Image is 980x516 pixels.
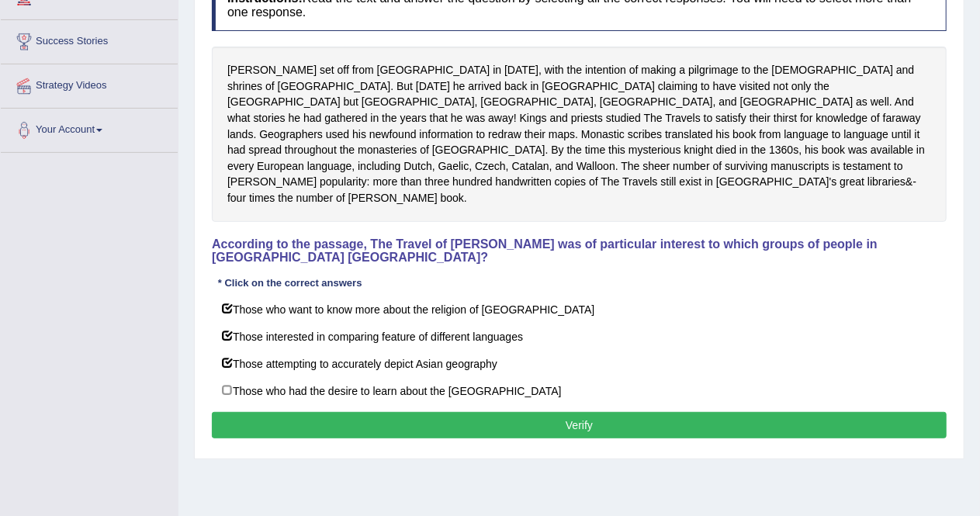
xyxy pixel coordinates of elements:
[212,322,947,350] label: Those interested in comparing feature of different languages
[1,20,178,59] a: Success Stories
[212,349,947,377] label: Those attempting to accurately depict Asian geography
[212,295,947,323] label: Those who want to know more about the religion of [GEOGRAPHIC_DATA]
[212,276,368,291] div: * Click on the correct answers
[212,47,947,221] div: [PERSON_NAME] set off from [GEOGRAPHIC_DATA] in [DATE], with the intention of making a pilgrimage...
[212,412,947,438] button: Verify
[212,376,947,404] label: Those who had the desire to learn about the [GEOGRAPHIC_DATA]
[1,109,178,147] a: Your Account
[1,64,178,103] a: Strategy Videos
[212,237,947,265] h4: According to the passage, The Travel of [PERSON_NAME] was of particular interest to which groups ...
